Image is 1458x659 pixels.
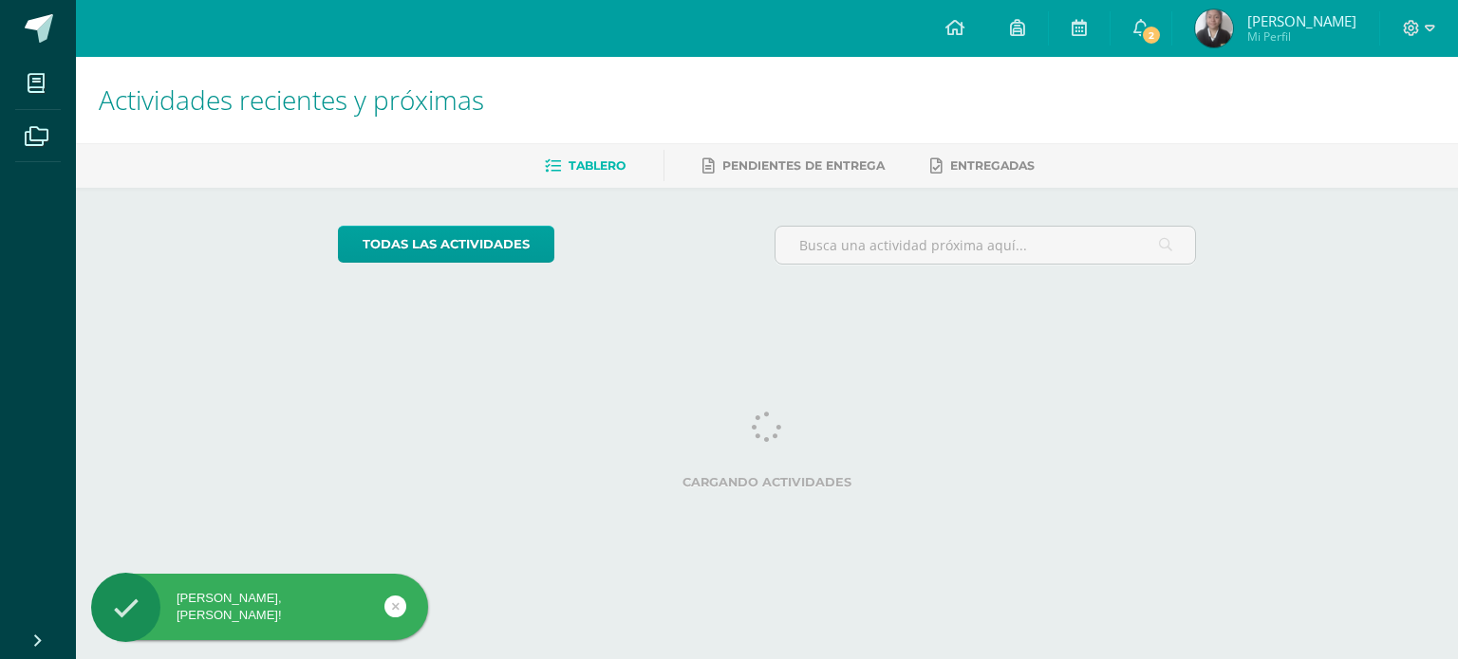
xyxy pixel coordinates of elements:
[702,151,885,181] a: Pendientes de entrega
[569,158,626,173] span: Tablero
[1247,28,1356,45] span: Mi Perfil
[1247,11,1356,30] span: [PERSON_NAME]
[338,475,1197,489] label: Cargando actividades
[91,590,428,624] div: [PERSON_NAME], [PERSON_NAME]!
[99,82,484,118] span: Actividades recientes y próximas
[1141,25,1162,46] span: 2
[776,227,1196,264] input: Busca una actividad próxima aquí...
[545,151,626,181] a: Tablero
[338,226,554,263] a: todas las Actividades
[1195,9,1233,47] img: 6fb94860571d4b4822d9aed14b2eddc2.png
[930,151,1035,181] a: Entregadas
[950,158,1035,173] span: Entregadas
[722,158,885,173] span: Pendientes de entrega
